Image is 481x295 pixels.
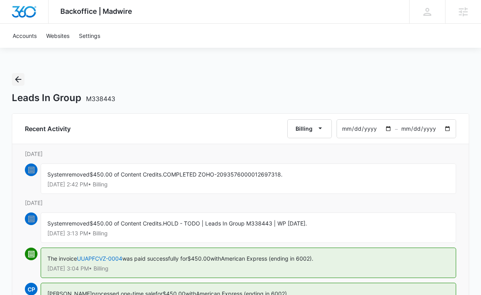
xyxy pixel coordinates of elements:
[47,220,67,227] span: System
[122,255,187,262] span: was paid successfully for
[25,124,71,133] h6: Recent Activity
[395,125,398,133] span: –
[25,199,456,207] p: [DATE]
[47,266,449,271] p: [DATE] 3:04 PM • Billing
[47,255,77,262] span: The invoice
[79,46,85,52] img: tab_keywords_by_traffic_grey.svg
[12,73,24,86] button: Back
[187,255,210,262] span: $450.00
[21,46,28,52] img: tab_domain_overview_orange.svg
[90,171,163,178] span: $450.00 of Content Credits.
[47,171,67,178] span: System
[74,24,105,48] a: Settings
[22,13,39,19] div: v 4.0.25
[163,220,307,227] span: HOLD - TODO | Leads In Group M338443 | WP [DATE].
[47,182,449,187] p: [DATE] 2:42 PM • Billing
[163,171,283,178] span: COMPLETED ZOHO-2093576000012697318.
[12,92,115,104] h1: Leads In Group
[287,119,332,138] button: Billing
[210,255,221,262] span: with
[77,255,122,262] a: UUAPFCVZ-0004
[30,47,71,52] div: Domain Overview
[221,255,313,262] span: American Express (ending in 6002).
[67,171,90,178] span: removed
[86,95,115,103] span: M338443
[8,24,41,48] a: Accounts
[67,220,90,227] span: removed
[13,21,19,27] img: website_grey.svg
[21,21,87,27] div: Domain: [DOMAIN_NAME]
[60,7,132,15] span: Backoffice | Madwire
[47,231,449,236] p: [DATE] 3:13 PM • Billing
[87,47,133,52] div: Keywords by Traffic
[41,24,74,48] a: Websites
[90,220,163,227] span: $450.00 of Content Credits.
[13,13,19,19] img: logo_orange.svg
[25,150,456,158] p: [DATE]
